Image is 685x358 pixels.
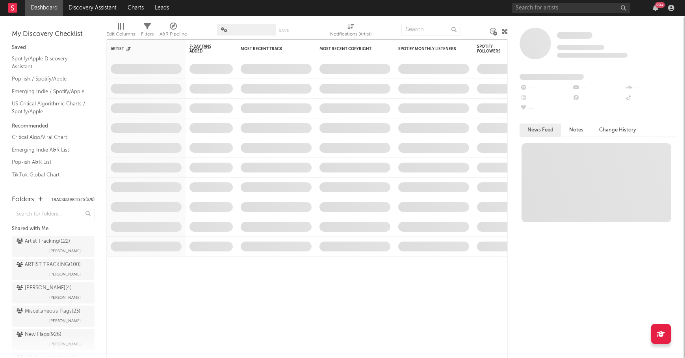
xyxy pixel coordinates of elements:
a: US Critical Algorithmic Charts / Spotify/Apple [12,99,87,116]
div: -- [520,93,572,103]
div: Spotify Followers [477,44,505,54]
div: Filters [141,30,154,39]
button: Change History [591,124,644,137]
div: Edit Columns [106,30,135,39]
a: Spotify/Apple Discovery Assistant [12,54,87,71]
div: Folders [12,195,34,204]
div: -- [625,93,677,103]
span: Fans Added by Platform [520,74,584,80]
div: My Discovery Checklist [12,30,95,39]
span: Tracking Since: [DATE] [557,45,604,50]
div: New Flags ( 926 ) [17,330,61,339]
div: Notifications (Artist) [330,30,371,39]
button: Notes [561,124,591,137]
button: Tracked Artists(370) [51,198,95,202]
a: Pop-ish / Spotify/Apple [12,75,87,83]
div: Spotify Monthly Listeners [398,47,457,51]
a: Critical Algo/Viral Chart [12,133,87,142]
div: [PERSON_NAME] ( 4 ) [17,283,72,293]
button: Save [279,28,289,33]
a: Emerging Indie A&R List [12,146,87,154]
div: Artist [111,47,170,51]
div: Shared with Me [12,224,95,234]
a: ARTIST TRACKING(100)[PERSON_NAME] [12,259,95,280]
a: Pop-ish A&R List [12,158,87,167]
div: -- [572,83,624,93]
button: 99+ [653,5,658,11]
div: -- [625,83,677,93]
div: -- [520,103,572,114]
span: [PERSON_NAME] [49,270,81,279]
div: Most Recent Track [241,47,300,51]
div: 99 + [655,2,665,8]
a: [PERSON_NAME](4)[PERSON_NAME] [12,282,95,304]
div: Artist Tracking ( 122 ) [17,237,70,246]
a: Emerging Indie / Spotify/Apple [12,87,87,96]
div: Edit Columns [106,20,135,43]
div: Most Recent Copyright [319,47,379,51]
input: Search for artists [512,3,630,13]
button: News Feed [520,124,561,137]
div: Notifications (Artist) [330,20,371,43]
a: New Flags(926)[PERSON_NAME] [12,329,95,350]
div: A&R Pipeline [160,20,187,43]
div: Miscellaneous Flags ( 23 ) [17,307,80,316]
div: ARTIST TRACKING ( 100 ) [17,260,81,270]
a: Miscellaneous Flags(23)[PERSON_NAME] [12,306,95,327]
div: Filters [141,20,154,43]
a: Artist Tracking(122)[PERSON_NAME] [12,236,95,257]
input: Search... [401,24,460,36]
span: [PERSON_NAME] [49,293,81,302]
a: TikTok Global Chart [12,171,87,179]
div: -- [520,83,572,93]
a: Some Artist [557,32,592,39]
div: -- [572,93,624,103]
span: [PERSON_NAME] [49,339,81,349]
div: A&R Pipeline [160,30,187,39]
span: 0 fans last week [557,53,627,58]
div: Saved [12,43,95,52]
span: 7-Day Fans Added [189,44,221,54]
input: Search for folders... [12,209,95,220]
span: [PERSON_NAME] [49,246,81,256]
div: Recommended [12,122,95,131]
span: [PERSON_NAME] [49,316,81,326]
